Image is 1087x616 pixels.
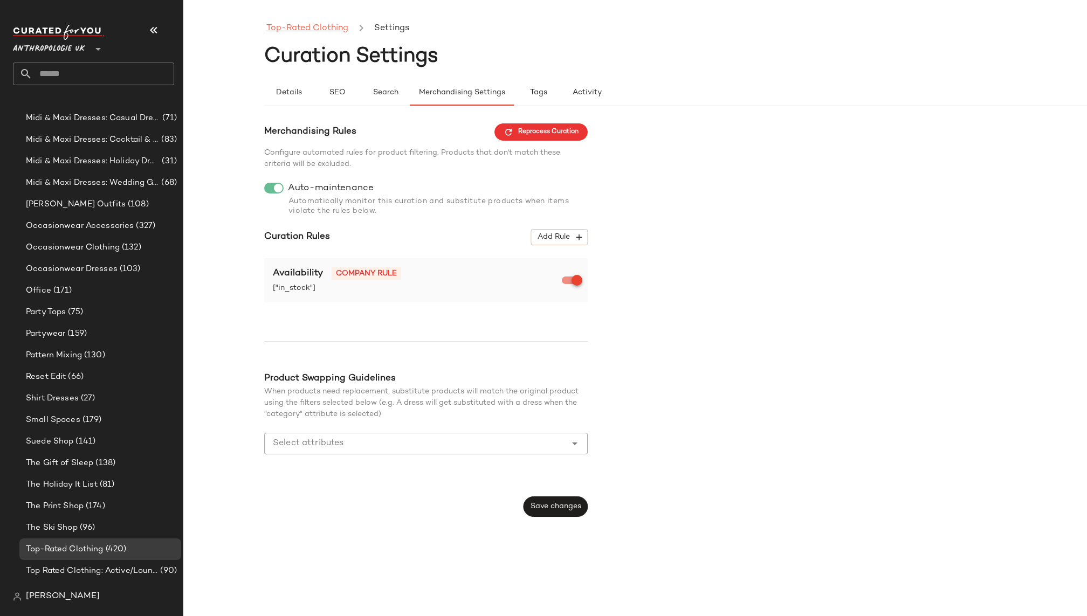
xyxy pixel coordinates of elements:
span: The Holiday It List [26,479,98,491]
button: Save changes [524,496,588,517]
span: Small Spaces [26,414,80,426]
span: Midi & Maxi Dresses: Cocktail & Party [26,134,159,146]
button: Reprocess Curation [494,123,588,141]
span: Top-Rated Clothing [26,543,104,556]
span: Configure automated rules for product filtering. Products that don't match these criteria will be... [264,149,560,168]
span: (103) [118,263,141,275]
span: (420) [104,543,127,556]
span: Midi & Maxi Dresses: Holiday Dresses [26,155,160,168]
span: Pattern Mixing [26,349,82,362]
span: (327) [134,220,155,232]
i: Open [568,437,581,450]
span: [PERSON_NAME] Outfits [26,198,126,211]
span: The Print Shop [26,500,84,513]
span: Suede Shop [26,435,73,448]
span: (27) [79,392,95,405]
span: (179) [80,414,102,426]
span: Midi & Maxi Dresses: Casual Dresses [26,112,160,124]
span: Reprocess Curation [504,127,579,137]
span: Merchandising Settings [418,88,505,97]
span: [PERSON_NAME] [26,590,100,603]
span: Occasionwear Clothing [26,241,120,254]
span: (141) [73,435,95,448]
span: (31) [160,155,177,168]
span: When products need replacement, substitute products will match the original product using the fil... [264,387,579,418]
img: svg%3e [13,592,22,601]
span: Activity [572,88,602,97]
span: (174) [84,500,105,513]
span: ["in_stock"] [273,282,564,294]
span: (71) [160,112,177,124]
span: Merchandising Rules [264,125,356,139]
span: Partywear [26,328,65,340]
span: (66) [66,371,84,383]
span: (159) [65,328,87,340]
span: Occasionwear Accessories [26,220,134,232]
span: Occasionwear Dresses [26,263,118,275]
span: Midi & Maxi Dresses: Wedding Guest Dresses [26,177,159,189]
span: Shirt Dresses [26,392,79,405]
span: Product Swapping Guidelines [264,373,396,383]
span: The Gift of Sleep [26,457,93,469]
span: (75) [66,306,83,319]
span: Party Tops [26,306,66,319]
span: (138) [93,457,115,469]
span: (96) [78,522,95,534]
span: (132) [120,241,141,254]
span: The Ski Shop [26,522,78,534]
a: Top-Rated Clothing [266,22,348,36]
span: SEO [328,88,345,97]
li: Settings [372,22,411,36]
span: Curation Settings [264,46,438,67]
span: Search [373,88,398,97]
img: cfy_white_logo.C9jOOHJF.svg [13,25,105,40]
span: Top Rated Clothing: Active/Lounge/Sport [26,565,158,577]
span: Add Rule [537,232,582,242]
span: (130) [82,349,105,362]
span: Curation Rules [264,230,330,244]
span: (83) [159,134,177,146]
span: (68) [159,177,177,189]
span: Reset Edit [26,371,66,383]
span: Company rule [332,267,401,280]
span: Details [275,88,301,97]
span: Availability [273,268,323,278]
span: (81) [98,479,115,491]
span: (171) [51,285,72,297]
span: (108) [126,198,149,211]
div: Automatically monitor this curation and substitute products when items violate the rules below. [264,197,588,216]
span: Auto-maintenance [288,183,374,193]
span: Save changes [530,502,581,511]
span: Office [26,285,51,297]
button: Add Rule [531,229,588,245]
span: Anthropologie UK [13,37,85,56]
span: (90) [158,565,177,577]
span: Tags [529,88,547,97]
